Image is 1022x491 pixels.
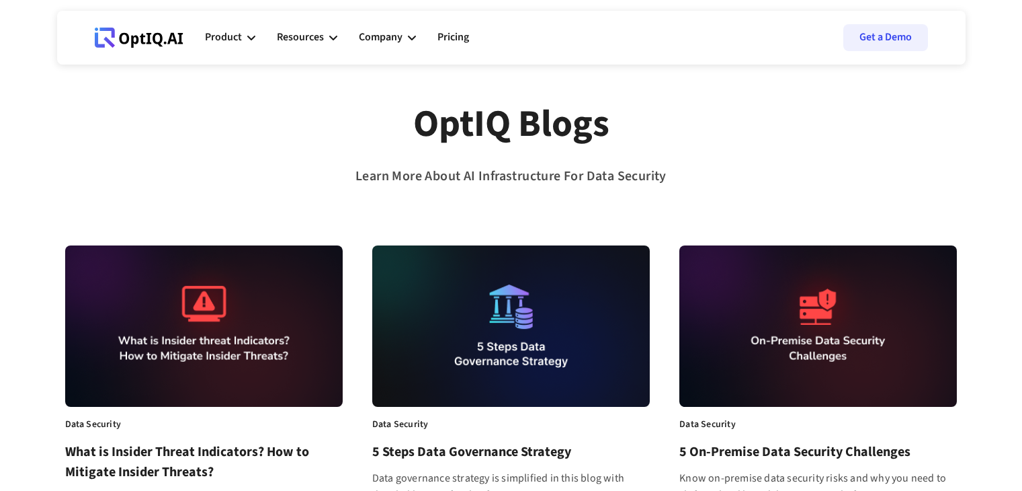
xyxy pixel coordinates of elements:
h3: What is Insider Threat Indicators? How to Mitigate Insider Threats? [65,442,343,482]
a: Webflow Homepage [95,17,183,58]
a: Get a Demo [843,24,928,51]
div: OptIQ Blogs [355,101,667,148]
div: Data Security [372,418,429,431]
div: Learn More About AI Infrastructure For Data Security [355,164,667,189]
a: Pricing [437,17,469,58]
div: Resources [277,28,324,46]
div: Data Security [679,418,736,431]
div: Company [359,28,402,46]
h3: 5 On-Premise Data Security Challenges [679,442,957,462]
h3: 5 Steps Data Governance Strategy [372,442,650,462]
div: Product [205,28,242,46]
div: Data Security [65,418,122,431]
